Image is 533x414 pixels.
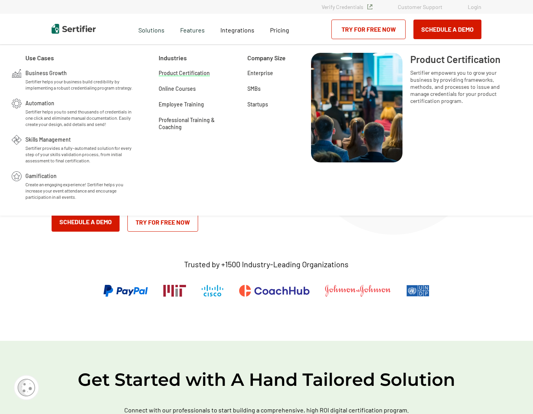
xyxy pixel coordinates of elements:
a: Employee Training [159,100,204,108]
span: Sertifier helps your business build credibility by implementing a robust credentialing program st... [25,78,133,91]
span: Automation [25,99,54,106]
a: Enterprise [247,68,273,76]
img: Automation Icon [12,99,21,108]
span: Business Growth [25,68,67,76]
img: Skills Management Icon [12,135,21,145]
a: Verify Credentials [322,4,372,10]
span: Integrations [220,26,254,34]
a: Try for Free Now [331,20,406,39]
span: Use Cases [25,53,54,63]
a: SMBs [247,84,261,92]
a: Product Certification [159,68,210,76]
p: Trusted by +1500 Industry-Leading Organizations [184,259,349,269]
span: Gamification [25,171,57,179]
span: Sertifier empowers you to grow your business by providing frameworks, methods, and processes to i... [410,69,513,104]
span: Industries [159,53,187,63]
img: Business Growth Icon [12,68,21,78]
span: Company Size [247,53,286,63]
img: Massachusetts Institute of Technology [163,285,186,297]
img: Johnson & Johnson [325,285,391,297]
a: Startups [247,100,268,108]
span: Pricing [270,26,289,34]
img: UNDP [406,285,429,297]
span: Create an engaging experience! Sertifier helps you increase your event attendance and encourage p... [25,181,133,200]
a: Professional Training & Coaching [159,115,222,123]
img: Cisco [202,285,224,297]
a: Online Courses [159,84,196,92]
button: Schedule a Demo [52,212,120,232]
img: PayPal [104,285,148,297]
span: Product Certification [410,53,501,65]
img: Verified [367,4,372,9]
span: Sertifier helps you to send thousands of credentials in one click and eliminate manual documentat... [25,108,133,127]
img: Gamification Icon [12,171,21,181]
a: Integrations [220,24,254,34]
a: AutomationSertifier helps you to send thousands of credentials in one click and eliminate manual ... [25,99,133,127]
a: Business GrowthSertifier helps your business build credibility by implementing a robust credentia... [25,68,133,91]
a: Login [468,4,481,10]
img: Cookie Popup Icon [18,379,35,396]
a: GamificationCreate an engaging experience! Sertifier helps you increase your event attendance and... [25,171,133,200]
span: Skills Management [25,135,71,143]
img: Product Certification [311,53,402,162]
img: CoachHub [239,285,309,297]
a: Try for Free Now [127,212,198,232]
span: Sertifier provides a fully-automated solution for every step of your skills validation process, f... [25,145,133,164]
a: Skills ManagementSertifier provides a fully-automated solution for every step of your skills vali... [25,135,133,164]
iframe: Chat Widget [494,376,533,414]
a: Customer Support [398,4,442,10]
button: Schedule a Demo [413,20,481,39]
h2: Get Started with A Hand Tailored Solution [32,368,501,391]
img: Sertifier | Digital Credentialing Platform [52,24,96,34]
span: Solutions [138,24,165,34]
a: Pricing [270,24,289,34]
span: Features [180,24,205,34]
